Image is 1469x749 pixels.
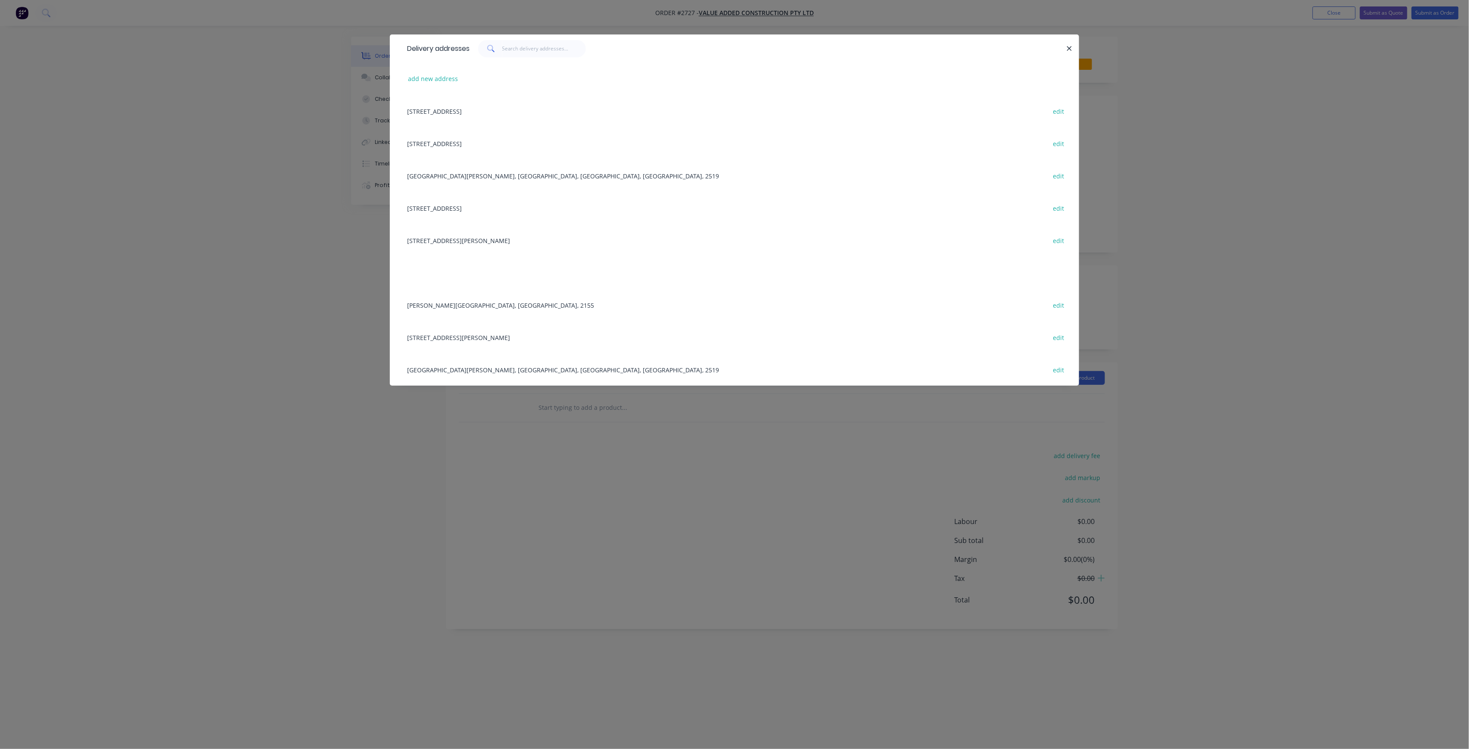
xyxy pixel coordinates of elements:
[1049,331,1069,343] button: edit
[1049,234,1069,246] button: edit
[403,224,1066,256] div: [STREET_ADDRESS][PERSON_NAME]
[403,289,1066,321] div: [PERSON_NAME][GEOGRAPHIC_DATA], [GEOGRAPHIC_DATA], 2155
[1049,202,1069,214] button: edit
[1049,364,1069,375] button: edit
[403,95,1066,127] div: [STREET_ADDRESS]
[403,192,1066,224] div: [STREET_ADDRESS]
[1049,299,1069,311] button: edit
[403,159,1066,192] div: [GEOGRAPHIC_DATA][PERSON_NAME], [GEOGRAPHIC_DATA], [GEOGRAPHIC_DATA], [GEOGRAPHIC_DATA], 2519
[1049,137,1069,149] button: edit
[1049,170,1069,181] button: edit
[502,40,586,57] input: Search delivery addresses...
[404,73,463,84] button: add new address
[403,353,1066,386] div: [GEOGRAPHIC_DATA][PERSON_NAME], [GEOGRAPHIC_DATA], [GEOGRAPHIC_DATA], [GEOGRAPHIC_DATA], 2519
[403,35,470,62] div: Delivery addresses
[1049,105,1069,117] button: edit
[403,127,1066,159] div: [STREET_ADDRESS]
[403,321,1066,353] div: [STREET_ADDRESS][PERSON_NAME]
